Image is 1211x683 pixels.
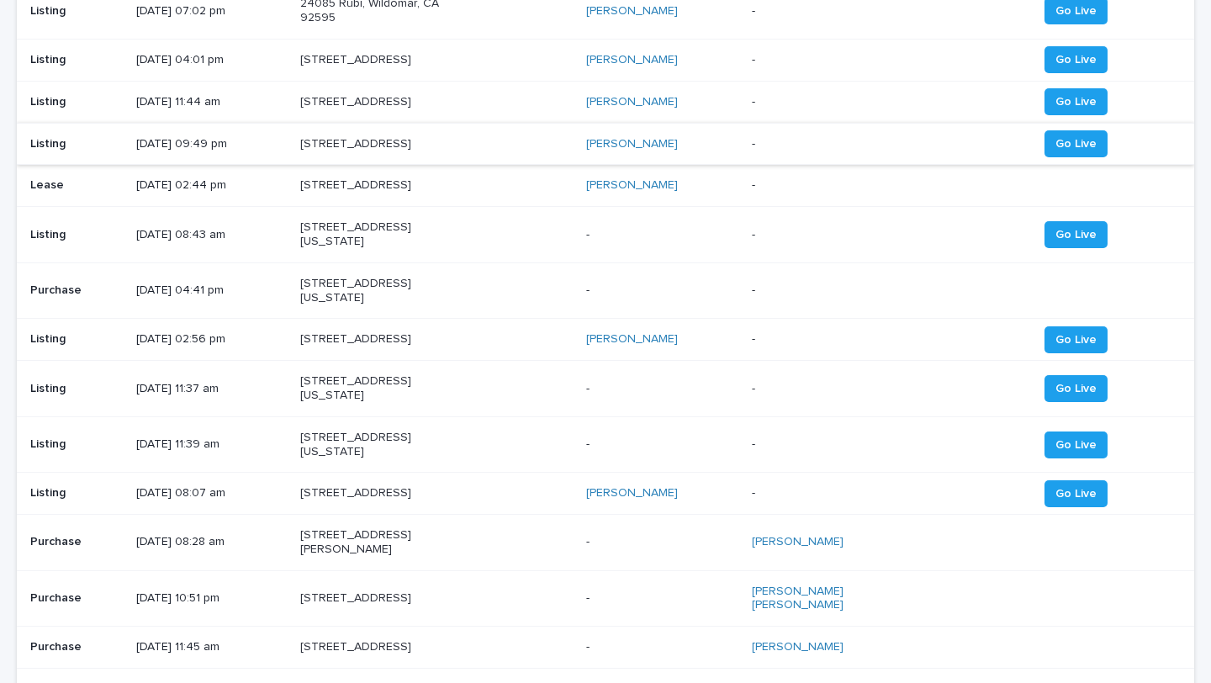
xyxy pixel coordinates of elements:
[30,178,123,193] p: Lease
[30,535,123,549] p: Purchase
[300,178,468,193] p: [STREET_ADDRESS]
[30,640,123,654] p: Purchase
[586,4,678,19] a: [PERSON_NAME]
[136,95,287,109] p: [DATE] 11:44 am
[30,53,123,67] p: Listing
[586,332,678,347] a: [PERSON_NAME]
[586,640,738,654] p: -
[1044,326,1108,353] button: Go Live
[1055,380,1097,397] span: Go Live
[1044,432,1108,458] button: Go Live
[17,262,1194,319] tr: Purchase[DATE] 04:41 pm[STREET_ADDRESS][US_STATE]--
[17,81,1194,123] tr: Listing[DATE] 11:44 am[STREET_ADDRESS][PERSON_NAME] -Go Live
[300,53,468,67] p: [STREET_ADDRESS]
[30,4,123,19] p: Listing
[1044,480,1108,507] button: Go Live
[17,570,1194,627] tr: Purchase[DATE] 10:51 pm[STREET_ADDRESS]-[PERSON_NAME] [PERSON_NAME]
[136,332,287,347] p: [DATE] 02:56 pm
[586,178,678,193] a: [PERSON_NAME]
[752,486,920,500] p: -
[17,473,1194,515] tr: Listing[DATE] 08:07 am[STREET_ADDRESS][PERSON_NAME] -Go Live
[1044,375,1108,402] button: Go Live
[136,283,287,298] p: [DATE] 04:41 pm
[752,585,920,613] a: [PERSON_NAME] [PERSON_NAME]
[1055,135,1097,152] span: Go Live
[300,95,468,109] p: [STREET_ADDRESS]
[586,486,678,500] a: [PERSON_NAME]
[30,591,123,606] p: Purchase
[30,486,123,500] p: Listing
[300,528,468,557] p: [STREET_ADDRESS][PERSON_NAME]
[586,95,678,109] a: [PERSON_NAME]
[752,332,920,347] p: -
[300,277,468,305] p: [STREET_ADDRESS][US_STATE]
[136,437,287,452] p: [DATE] 11:39 am
[30,137,123,151] p: Listing
[300,220,468,249] p: [STREET_ADDRESS][US_STATE]
[136,486,287,500] p: [DATE] 08:07 am
[1055,226,1097,243] span: Go Live
[1055,51,1097,68] span: Go Live
[30,332,123,347] p: Listing
[300,431,468,459] p: [STREET_ADDRESS][US_STATE]
[17,416,1194,473] tr: Listing[DATE] 11:39 am[STREET_ADDRESS][US_STATE]--Go Live
[30,437,123,452] p: Listing
[1055,93,1097,110] span: Go Live
[17,319,1194,361] tr: Listing[DATE] 02:56 pm[STREET_ADDRESS][PERSON_NAME] -Go Live
[17,165,1194,207] tr: Lease[DATE] 02:44 pm[STREET_ADDRESS][PERSON_NAME] -
[752,95,920,109] p: -
[136,137,287,151] p: [DATE] 09:49 pm
[752,4,920,19] p: -
[30,228,123,242] p: Listing
[136,228,287,242] p: [DATE] 08:43 am
[586,591,738,606] p: -
[1044,46,1108,73] button: Go Live
[17,361,1194,417] tr: Listing[DATE] 11:37 am[STREET_ADDRESS][US_STATE]--Go Live
[300,332,468,347] p: [STREET_ADDRESS]
[1055,3,1097,19] span: Go Live
[17,207,1194,263] tr: Listing[DATE] 08:43 am[STREET_ADDRESS][US_STATE]--Go Live
[1044,130,1108,157] button: Go Live
[136,382,287,396] p: [DATE] 11:37 am
[752,228,920,242] p: -
[30,95,123,109] p: Listing
[586,535,738,549] p: -
[136,640,287,654] p: [DATE] 11:45 am
[752,137,920,151] p: -
[17,515,1194,571] tr: Purchase[DATE] 08:28 am[STREET_ADDRESS][PERSON_NAME]-[PERSON_NAME]
[136,4,287,19] p: [DATE] 07:02 pm
[30,283,123,298] p: Purchase
[1055,437,1097,453] span: Go Live
[1044,221,1108,248] button: Go Live
[17,39,1194,81] tr: Listing[DATE] 04:01 pm[STREET_ADDRESS][PERSON_NAME] -Go Live
[136,178,287,193] p: [DATE] 02:44 pm
[586,53,678,67] a: [PERSON_NAME]
[752,283,920,298] p: -
[17,627,1194,669] tr: Purchase[DATE] 11:45 am[STREET_ADDRESS]-[PERSON_NAME]
[586,382,738,396] p: -
[300,591,468,606] p: [STREET_ADDRESS]
[752,178,920,193] p: -
[136,535,287,549] p: [DATE] 08:28 am
[300,374,468,403] p: [STREET_ADDRESS][US_STATE]
[752,437,920,452] p: -
[1055,331,1097,348] span: Go Live
[752,640,843,654] a: [PERSON_NAME]
[136,591,287,606] p: [DATE] 10:51 pm
[17,123,1194,165] tr: Listing[DATE] 09:49 pm[STREET_ADDRESS][PERSON_NAME] -Go Live
[300,486,468,500] p: [STREET_ADDRESS]
[1055,485,1097,502] span: Go Live
[300,640,468,654] p: [STREET_ADDRESS]
[1044,88,1108,115] button: Go Live
[30,382,123,396] p: Listing
[752,382,920,396] p: -
[752,535,843,549] a: [PERSON_NAME]
[136,53,287,67] p: [DATE] 04:01 pm
[586,228,738,242] p: -
[300,137,468,151] p: [STREET_ADDRESS]
[586,437,738,452] p: -
[586,137,678,151] a: [PERSON_NAME]
[586,283,738,298] p: -
[752,53,920,67] p: -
